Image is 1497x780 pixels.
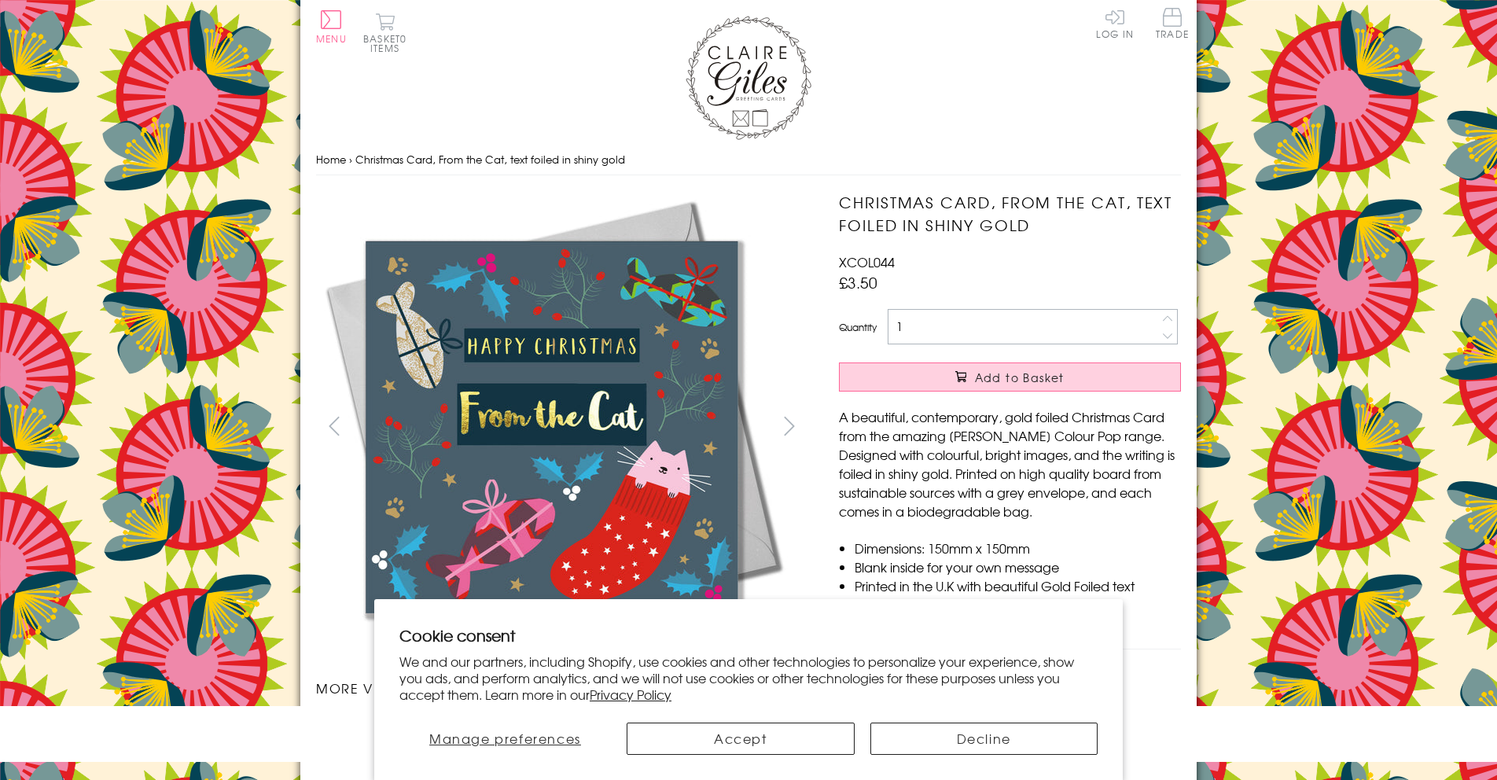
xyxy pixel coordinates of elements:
span: Manage preferences [429,729,581,748]
a: Log In [1096,8,1134,39]
span: XCOL044 [839,252,895,271]
span: Menu [316,31,347,46]
h2: Cookie consent [399,624,1098,646]
img: Claire Giles Greetings Cards [686,16,811,140]
span: 0 items [370,31,406,55]
a: Privacy Policy [590,685,671,704]
li: Blank inside for your own message [855,557,1181,576]
p: A beautiful, contemporary, gold foiled Christmas Card from the amazing [PERSON_NAME] Colour Pop r... [839,407,1181,521]
button: Add to Basket [839,362,1181,392]
button: Menu [316,10,347,43]
button: prev [316,408,351,443]
span: Add to Basket [975,370,1065,385]
p: We and our partners, including Shopify, use cookies and other technologies to personalize your ex... [399,653,1098,702]
button: Accept [627,723,855,755]
a: Home [316,152,346,167]
a: Trade [1156,8,1189,42]
img: Christmas Card, From the Cat, text foiled in shiny gold [316,191,788,663]
img: Christmas Card, From the Cat, text foiled in shiny gold [807,191,1279,663]
button: Basket0 items [363,13,406,53]
h1: Christmas Card, From the Cat, text foiled in shiny gold [839,191,1181,237]
span: Trade [1156,8,1189,39]
li: Comes cello wrapped in Compostable bag [855,595,1181,614]
li: Dimensions: 150mm x 150mm [855,539,1181,557]
span: Christmas Card, From the Cat, text foiled in shiny gold [355,152,625,167]
li: Printed in the U.K with beautiful Gold Foiled text [855,576,1181,595]
span: › [349,152,352,167]
button: Decline [870,723,1098,755]
span: £3.50 [839,271,877,293]
button: next [772,408,807,443]
h3: More views [316,679,807,697]
nav: breadcrumbs [316,144,1181,176]
label: Quantity [839,320,877,334]
button: Manage preferences [399,723,611,755]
